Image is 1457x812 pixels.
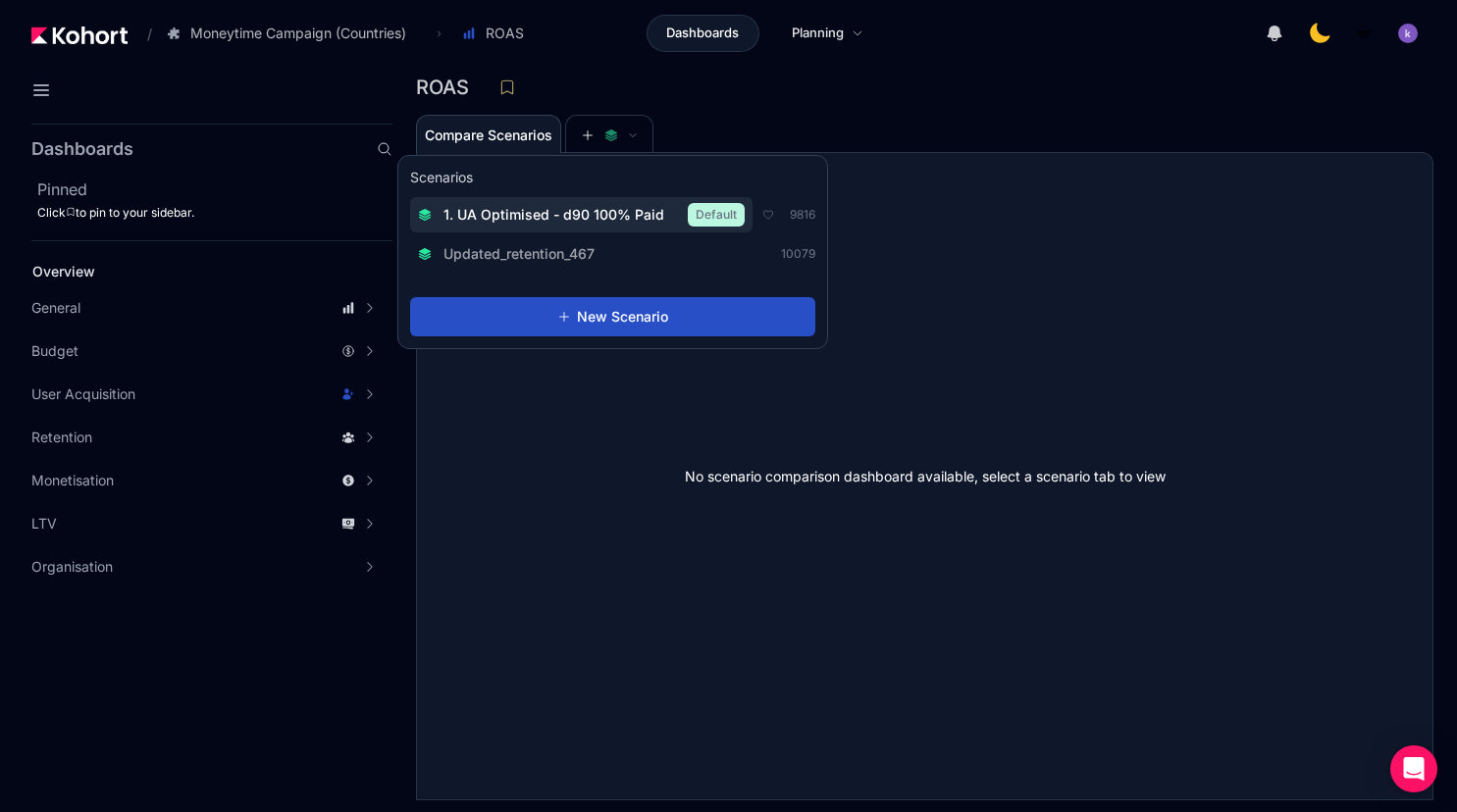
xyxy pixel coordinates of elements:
button: ROAS [451,17,545,50]
img: Kohort logo [31,26,128,44]
div: No scenario comparison dashboard available, select a scenario tab to view [417,153,1432,799]
span: Monetisation [31,471,114,490]
span: Compare Scenarios [425,128,552,142]
h3: ROAS [416,77,481,97]
button: 1. UA Optimised - d90 100% PaidDefault [410,197,753,232]
h2: Pinned [37,178,392,201]
span: 1. UA Optimised - d90 100% Paid [443,205,664,225]
span: Budget [31,341,78,361]
span: Updated_retention_467 [443,244,595,264]
button: Updated_retention_467 [410,238,614,270]
span: Overview [32,263,95,279]
button: Moneytime Campaign (Countries) [156,17,427,50]
img: logo_MoneyTimeLogo_1_20250619094856634230.png [1355,24,1375,43]
button: New Scenario [410,297,815,336]
span: Retention [31,428,92,447]
span: General [31,298,80,318]
span: LTV [31,514,57,533]
span: / [131,24,152,44]
span: 9816 [790,207,815,223]
span: › [433,25,445,41]
h3: Scenarios [410,168,473,191]
a: Planning [771,15,884,52]
div: Open Intercom Messenger [1390,745,1437,792]
span: Dashboards [666,24,739,43]
a: Overview [26,257,359,286]
span: Planning [792,24,844,43]
div: Click to pin to your sidebar. [37,205,392,221]
span: Default [688,203,745,227]
span: New Scenario [577,307,668,327]
span: Moneytime Campaign (Countries) [190,24,406,43]
span: Organisation [31,557,113,577]
span: 10079 [781,246,815,262]
span: User Acquisition [31,384,135,404]
a: Dashboards [647,15,759,52]
h2: Dashboards [31,140,133,158]
span: ROAS [486,24,524,43]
